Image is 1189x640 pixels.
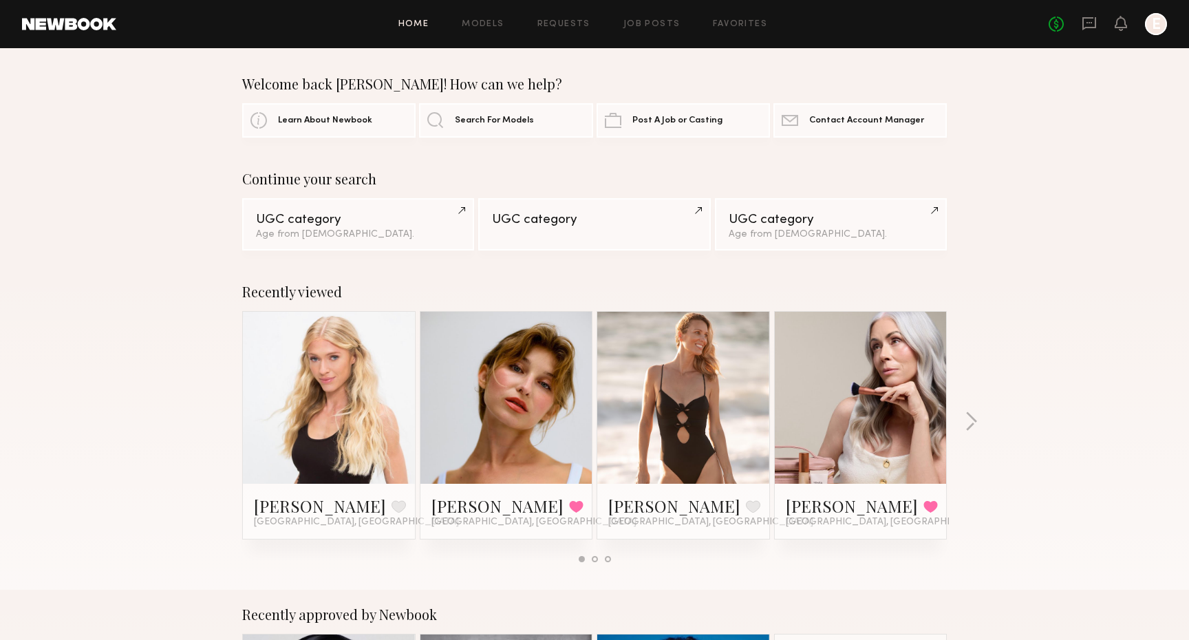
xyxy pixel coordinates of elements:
[773,103,947,138] a: Contact Account Manager
[608,495,740,517] a: [PERSON_NAME]
[419,103,592,138] a: Search For Models
[786,517,991,528] span: [GEOGRAPHIC_DATA], [GEOGRAPHIC_DATA]
[242,171,947,187] div: Continue your search
[431,517,636,528] span: [GEOGRAPHIC_DATA], [GEOGRAPHIC_DATA]
[632,116,722,125] span: Post A Job or Casting
[455,116,534,125] span: Search For Models
[256,230,460,239] div: Age from [DEMOGRAPHIC_DATA].
[256,213,460,226] div: UGC category
[713,20,767,29] a: Favorites
[1145,13,1167,35] a: E
[242,284,947,300] div: Recently viewed
[278,116,372,125] span: Learn About Newbook
[786,495,918,517] a: [PERSON_NAME]
[398,20,429,29] a: Home
[623,20,681,29] a: Job Posts
[608,517,813,528] span: [GEOGRAPHIC_DATA], [GEOGRAPHIC_DATA]
[492,213,696,226] div: UGC category
[431,495,564,517] a: [PERSON_NAME]
[242,606,947,623] div: Recently approved by Newbook
[242,76,947,92] div: Welcome back [PERSON_NAME]! How can we help?
[597,103,770,138] a: Post A Job or Casting
[242,103,416,138] a: Learn About Newbook
[462,20,504,29] a: Models
[537,20,590,29] a: Requests
[715,198,947,250] a: UGC categoryAge from [DEMOGRAPHIC_DATA].
[809,116,924,125] span: Contact Account Manager
[254,517,459,528] span: [GEOGRAPHIC_DATA], [GEOGRAPHIC_DATA]
[729,213,933,226] div: UGC category
[478,198,710,250] a: UGC category
[242,198,474,250] a: UGC categoryAge from [DEMOGRAPHIC_DATA].
[729,230,933,239] div: Age from [DEMOGRAPHIC_DATA].
[254,495,386,517] a: [PERSON_NAME]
